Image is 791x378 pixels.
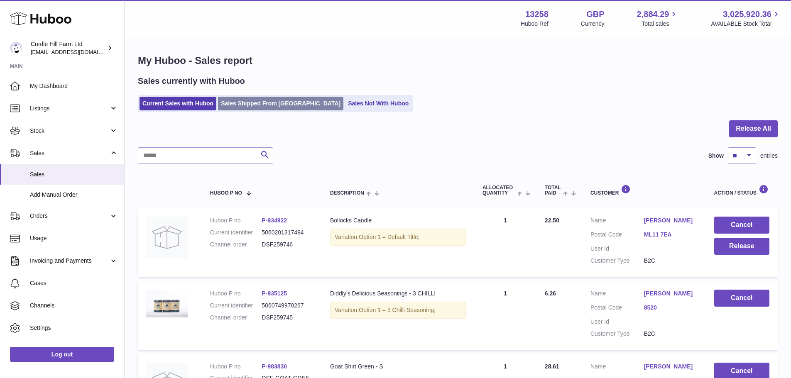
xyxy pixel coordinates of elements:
a: [PERSON_NAME] [644,217,698,224]
dt: Customer Type [590,330,644,338]
button: Release [714,238,769,255]
div: Action / Status [714,185,769,196]
label: Show [708,152,724,160]
span: 28.61 [545,363,559,370]
a: [PERSON_NAME] [644,363,698,371]
dt: Huboo P no [210,363,262,371]
a: Sales Shipped From [GEOGRAPHIC_DATA] [218,97,343,110]
span: Invoicing and Payments [30,257,109,265]
span: Listings [30,105,109,112]
img: internalAdmin-13258@internal.huboo.com [10,42,22,54]
span: ALLOCATED Quantity [482,185,515,196]
a: 3,025,920.36 AVAILABLE Stock Total [711,9,781,28]
span: Total sales [642,20,678,28]
dt: Name [590,290,644,300]
span: Add Manual Order [30,191,118,199]
span: Sales [30,149,109,157]
span: Option 1 = Default Title; [359,234,420,240]
span: AVAILABLE Stock Total [711,20,781,28]
dd: 5060749970267 [262,302,313,310]
a: ML11 7EA [644,231,698,239]
a: P-983830 [262,363,287,370]
a: P-934922 [262,217,287,224]
td: 1 [474,281,536,350]
a: Current Sales with Huboo [140,97,216,110]
span: 2,884.29 [637,9,669,20]
span: 3,025,920.36 [723,9,771,20]
div: Huboo Ref [521,20,549,28]
img: EOB_7368EOB.jpg [146,290,188,317]
dd: B2C [644,330,698,338]
dd: DSF259745 [262,314,313,322]
strong: 13258 [525,9,549,20]
dd: DSF259746 [262,241,313,249]
span: Huboo P no [210,190,242,196]
dt: Postal Code [590,304,644,314]
dt: Customer Type [590,257,644,265]
span: entries [760,152,778,160]
div: Customer [590,185,698,196]
div: Bollocks Candle [330,217,466,224]
span: Channels [30,302,118,310]
dt: Current identifier [210,229,262,237]
dt: Postal Code [590,231,644,241]
dt: Channel order [210,241,262,249]
dd: B2C [644,257,698,265]
span: Option 1 = 3 Chilli Seasoning; [359,307,436,313]
a: [PERSON_NAME] [644,290,698,298]
h2: Sales currently with Huboo [138,76,245,87]
div: Curdle Hill Farm Ltd [31,40,105,56]
span: Description [330,190,364,196]
span: 6.26 [545,290,556,297]
dt: Current identifier [210,302,262,310]
button: Cancel [714,290,769,307]
div: Variation: [330,302,466,319]
dd: 5060201317494 [262,229,313,237]
span: Stock [30,127,109,135]
span: Orders [30,212,109,220]
dt: Name [590,217,644,227]
td: 1 [474,208,536,277]
span: [EMAIL_ADDRESS][DOMAIN_NAME] [31,49,122,55]
span: Sales [30,171,118,178]
strong: GBP [586,9,604,20]
a: Log out [10,347,114,362]
button: Release All [729,120,778,137]
dt: User Id [590,245,644,253]
dt: Name [590,363,644,373]
a: Sales Not With Huboo [345,97,411,110]
dt: Huboo P no [210,217,262,224]
dt: User Id [590,318,644,326]
div: Diddly’s Delicious Seasonings - 3 CHILLI [330,290,466,298]
button: Cancel [714,217,769,234]
dt: Huboo P no [210,290,262,298]
span: 22.50 [545,217,559,224]
span: Total paid [545,185,561,196]
div: Goat Shirt Green - S [330,363,466,371]
div: Variation: [330,229,466,246]
span: Settings [30,324,118,332]
h1: My Huboo - Sales report [138,54,778,67]
span: Usage [30,234,118,242]
img: no-photo.jpg [146,217,188,258]
a: P-935125 [262,290,287,297]
dt: Channel order [210,314,262,322]
a: 2,884.29 Total sales [637,9,679,28]
span: My Dashboard [30,82,118,90]
div: Currency [581,20,605,28]
span: Cases [30,279,118,287]
a: 8520 [644,304,698,312]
